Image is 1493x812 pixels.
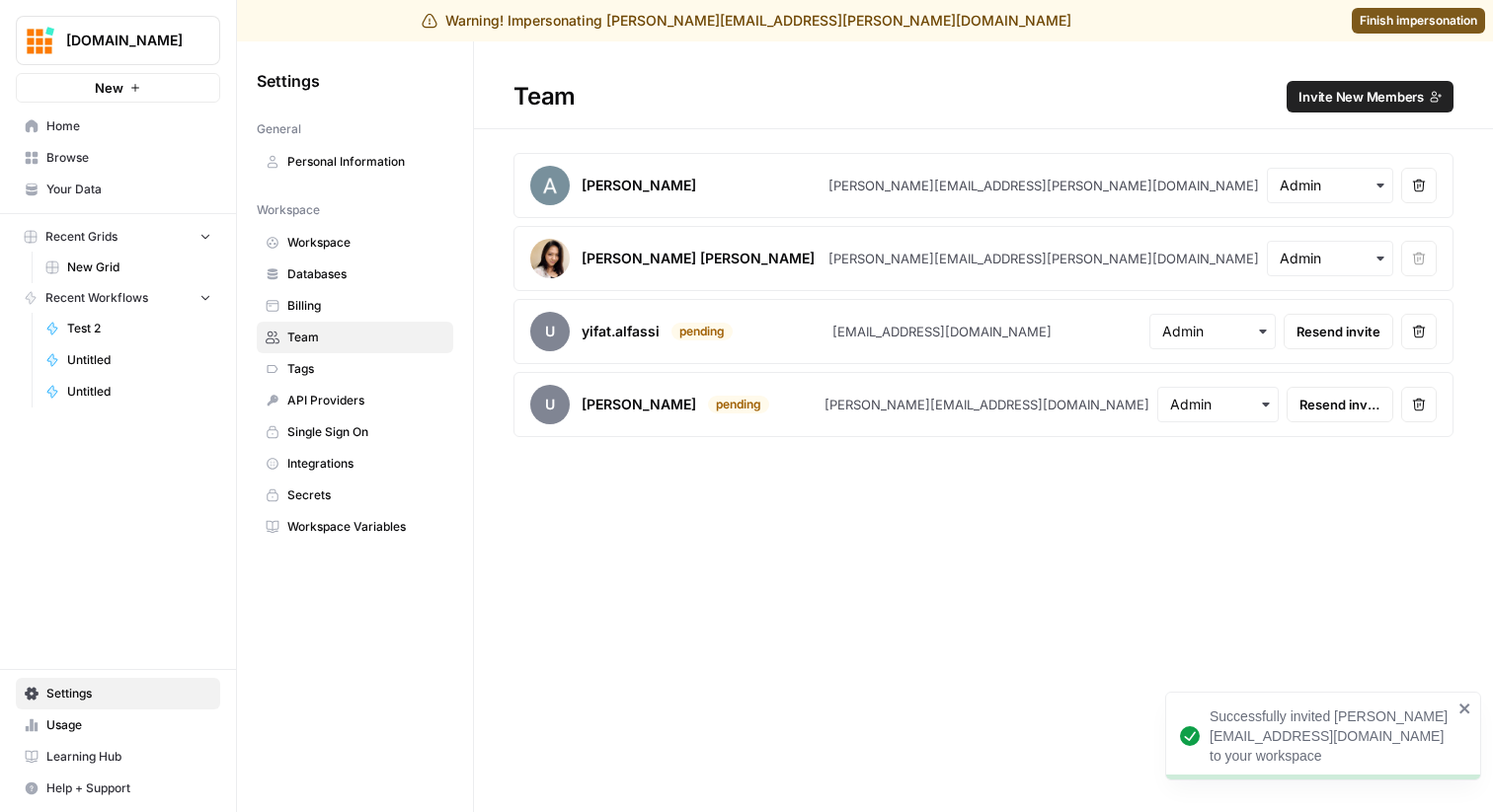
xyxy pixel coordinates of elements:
[1210,706,1453,766] div: Successfully invited [PERSON_NAME][EMAIL_ADDRESS][DOMAIN_NAME] to your workspace
[46,748,211,766] span: Learning Hub
[257,69,320,93] span: Settings
[1287,387,1393,422] button: Resend invite
[422,11,1071,31] div: Warning! Impersonating [PERSON_NAME][EMAIL_ADDRESS][PERSON_NAME][DOMAIN_NAME]
[257,227,453,258] a: Workspace
[16,773,220,804] button: Help + Support
[16,73,220,103] button: New
[16,709,220,741] a: Usage
[46,779,211,797] span: Help + Support
[257,416,453,448] a: Single Sign On
[474,81,1493,112] div: Team
[16,142,220,174] a: Browse
[287,455,444,473] span: Integrations
[257,385,453,416] a: API Providers
[287,518,444,536] span: Workspace Variables
[37,344,220,376] a: Untitled
[257,146,453,178] a: Personal Information
[582,176,696,195] div: [PERSON_NAME]
[1360,12,1477,30] span: Finish impersonation
[16,283,220,313] button: Recent Workflows
[46,685,211,702] span: Settings
[1298,87,1424,107] span: Invite New Members
[46,716,211,734] span: Usage
[582,322,660,341] div: yifat.alfassi
[530,239,570,278] img: avatar
[1297,322,1380,341] span: Resend invite
[95,78,123,98] span: New
[23,23,58,58] img: metadata.io Logo
[257,201,320,219] span: Workspace
[16,16,220,65] button: Workspace: metadata.io
[287,329,444,346] span: Team
[1458,701,1472,716] button: close
[287,234,444,252] span: Workspace
[287,486,444,504] span: Secrets
[287,153,444,171] span: Personal Information
[257,258,453,290] a: Databases
[1162,322,1263,341] input: Admin
[16,111,220,142] a: Home
[1280,249,1380,268] input: Admin
[1352,8,1485,34] a: Finish impersonation
[1170,395,1267,414] input: Admin
[828,176,1259,195] div: [PERSON_NAME][EMAIL_ADDRESS][PERSON_NAME][DOMAIN_NAME]
[257,353,453,385] a: Tags
[287,392,444,409] span: API Providers
[671,323,733,340] div: pending
[37,376,220,407] a: Untitled
[37,313,220,344] a: Test 2
[257,480,453,511] a: Secrets
[530,312,570,351] span: u
[582,249,815,268] div: [PERSON_NAME] [PERSON_NAME]
[832,322,1052,341] div: [EMAIL_ADDRESS][DOMAIN_NAME]
[530,385,570,424] span: u
[257,290,453,322] a: Billing
[287,265,444,283] span: Databases
[37,252,220,283] a: New Grid
[287,297,444,315] span: Billing
[1287,81,1454,112] button: Invite New Members
[67,383,211,401] span: Untitled
[16,678,220,709] a: Settings
[67,258,211,276] span: New Grid
[257,120,301,138] span: General
[46,181,211,198] span: Your Data
[582,395,696,414] div: [PERSON_NAME]
[16,222,220,252] button: Recent Grids
[46,149,211,167] span: Browse
[46,117,211,135] span: Home
[287,360,444,378] span: Tags
[45,228,118,246] span: Recent Grids
[257,322,453,353] a: Team
[66,31,186,50] span: [DOMAIN_NAME]
[530,166,570,205] img: avatar
[1299,395,1380,414] span: Resend invite
[1280,176,1380,195] input: Admin
[257,448,453,480] a: Integrations
[828,249,1259,268] div: [PERSON_NAME][EMAIL_ADDRESS][PERSON_NAME][DOMAIN_NAME]
[287,423,444,441] span: Single Sign On
[16,741,220,773] a: Learning Hub
[1284,314,1393,349] button: Resend invite
[67,320,211,337] span: Test 2
[825,395,1149,414] div: [PERSON_NAME][EMAIL_ADDRESS][DOMAIN_NAME]
[45,289,148,307] span: Recent Workflows
[16,174,220,205] a: Your Data
[708,396,769,413] div: pending
[67,351,211,369] span: Untitled
[257,511,453,543] a: Workspace Variables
